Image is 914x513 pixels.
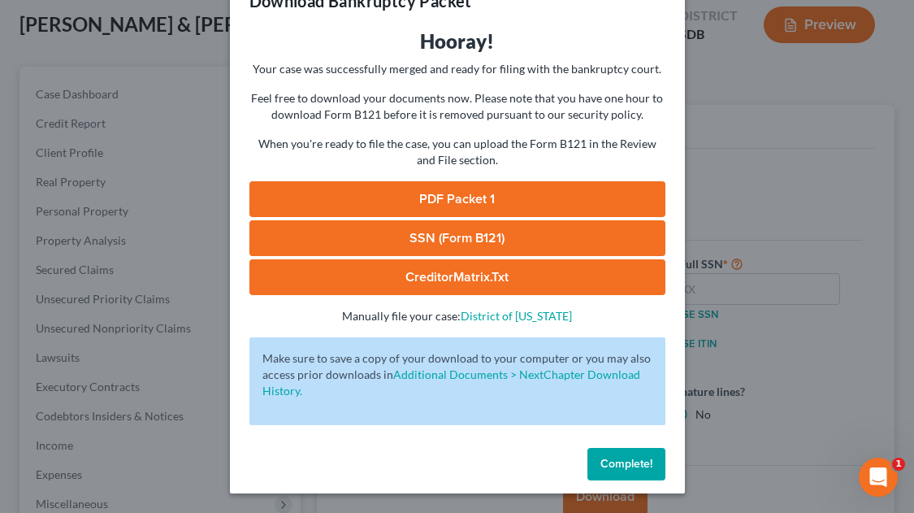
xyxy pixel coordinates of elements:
[249,61,665,77] p: Your case was successfully merged and ready for filing with the bankruptcy court.
[600,457,652,471] span: Complete!
[249,136,665,168] p: When you're ready to file the case, you can upload the Form B121 in the Review and File section.
[249,90,665,123] p: Feel free to download your documents now. Please note that you have one hour to download Form B12...
[249,28,665,54] h3: Hooray!
[859,458,898,497] iframe: Intercom live chat
[461,309,572,323] a: District of [US_STATE]
[249,308,665,324] p: Manually file your case:
[249,259,665,295] a: CreditorMatrix.txt
[249,220,665,256] a: SSN (Form B121)
[249,181,665,217] a: PDF Packet 1
[892,458,905,471] span: 1
[587,448,665,480] button: Complete!
[262,350,652,399] p: Make sure to save a copy of your download to your computer or you may also access prior downloads in
[262,367,640,398] a: Additional Documents > NextChapter Download History.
